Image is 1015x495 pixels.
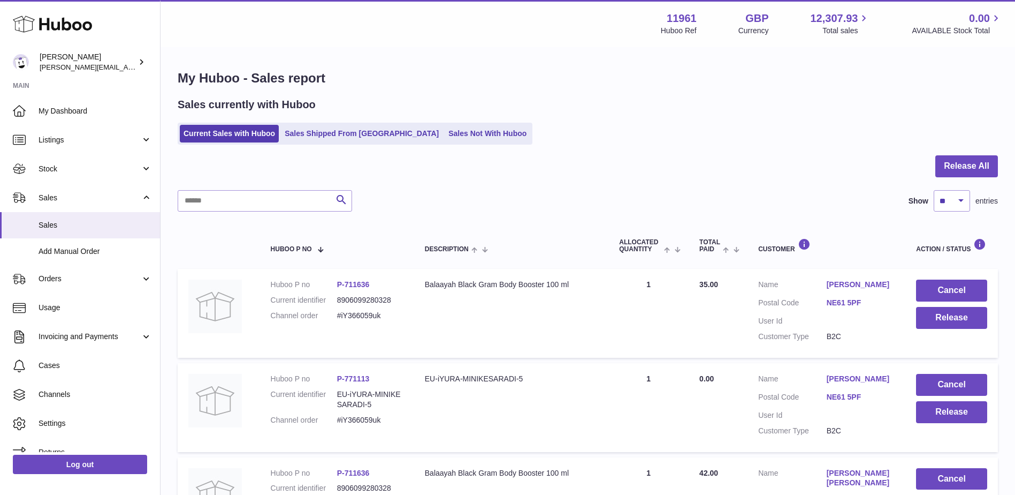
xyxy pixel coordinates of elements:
[180,125,279,142] a: Current Sales with Huboo
[39,418,152,429] span: Settings
[39,389,152,400] span: Channels
[188,280,242,333] img: no-photo.jpg
[827,332,895,342] dd: B2C
[337,483,403,493] dd: 8906099280328
[661,26,697,36] div: Huboo Ref
[271,468,337,478] dt: Huboo P no
[758,280,827,292] dt: Name
[758,298,827,311] dt: Postal Code
[337,374,370,383] a: P-771113
[425,246,469,253] span: Description
[758,316,827,326] dt: User Id
[699,469,718,477] span: 42.00
[178,97,316,112] h2: Sales currently with Huboo
[39,164,141,174] span: Stock
[916,280,987,302] button: Cancel
[39,361,152,371] span: Cases
[827,468,895,489] a: [PERSON_NAME] [PERSON_NAME]
[699,239,720,253] span: Total paid
[916,468,987,490] button: Cancel
[822,26,870,36] span: Total sales
[425,468,598,478] div: Balaayah Black Gram Body Booster 100 ml
[699,374,714,383] span: 0.00
[916,401,987,423] button: Release
[271,280,337,290] dt: Huboo P no
[337,389,403,410] dd: EU-iYURA-MINIKESARADI-5
[745,11,768,26] strong: GBP
[758,426,827,436] dt: Customer Type
[271,311,337,321] dt: Channel order
[912,26,1002,36] span: AVAILABLE Stock Total
[39,135,141,145] span: Listings
[39,106,152,116] span: My Dashboard
[827,426,895,436] dd: B2C
[758,238,895,253] div: Customer
[271,246,312,253] span: Huboo P no
[271,415,337,425] dt: Channel order
[281,125,442,142] a: Sales Shipped From [GEOGRAPHIC_DATA]
[916,238,987,253] div: Action / Status
[916,307,987,329] button: Release
[758,332,827,342] dt: Customer Type
[271,374,337,384] dt: Huboo P no
[758,468,827,491] dt: Name
[39,447,152,457] span: Returns
[608,363,689,452] td: 1
[425,280,598,290] div: Balaayah Black Gram Body Booster 100 ml
[337,311,403,321] dd: #iY366059uk
[39,274,141,284] span: Orders
[827,374,895,384] a: [PERSON_NAME]
[40,52,136,72] div: [PERSON_NAME]
[758,374,827,387] dt: Name
[178,70,998,87] h1: My Huboo - Sales report
[39,220,152,230] span: Sales
[337,295,403,305] dd: 8906099280328
[39,332,141,342] span: Invoicing and Payments
[271,389,337,410] dt: Current identifier
[271,483,337,493] dt: Current identifier
[827,392,895,402] a: NE61 5PF
[337,469,370,477] a: P-711636
[969,11,990,26] span: 0.00
[188,374,242,427] img: no-photo.jpg
[39,303,152,313] span: Usage
[337,415,403,425] dd: #iY366059uk
[810,11,870,36] a: 12,307.93 Total sales
[827,298,895,308] a: NE61 5PF
[13,455,147,474] a: Log out
[40,63,215,71] span: [PERSON_NAME][EMAIL_ADDRESS][DOMAIN_NAME]
[975,196,998,206] span: entries
[608,269,689,358] td: 1
[699,280,718,289] span: 35.00
[758,410,827,421] dt: User Id
[758,392,827,405] dt: Postal Code
[667,11,697,26] strong: 11961
[909,196,928,206] label: Show
[827,280,895,290] a: [PERSON_NAME]
[13,54,29,70] img: raghav@transformative.in
[916,374,987,396] button: Cancel
[39,193,141,203] span: Sales
[445,125,530,142] a: Sales Not With Huboo
[425,374,598,384] div: EU-iYURA-MINIKESARADI-5
[619,239,661,253] span: ALLOCATED Quantity
[39,246,152,257] span: Add Manual Order
[810,11,858,26] span: 12,307.93
[337,280,370,289] a: P-711636
[271,295,337,305] dt: Current identifier
[738,26,769,36] div: Currency
[912,11,1002,36] a: 0.00 AVAILABLE Stock Total
[935,155,998,177] button: Release All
